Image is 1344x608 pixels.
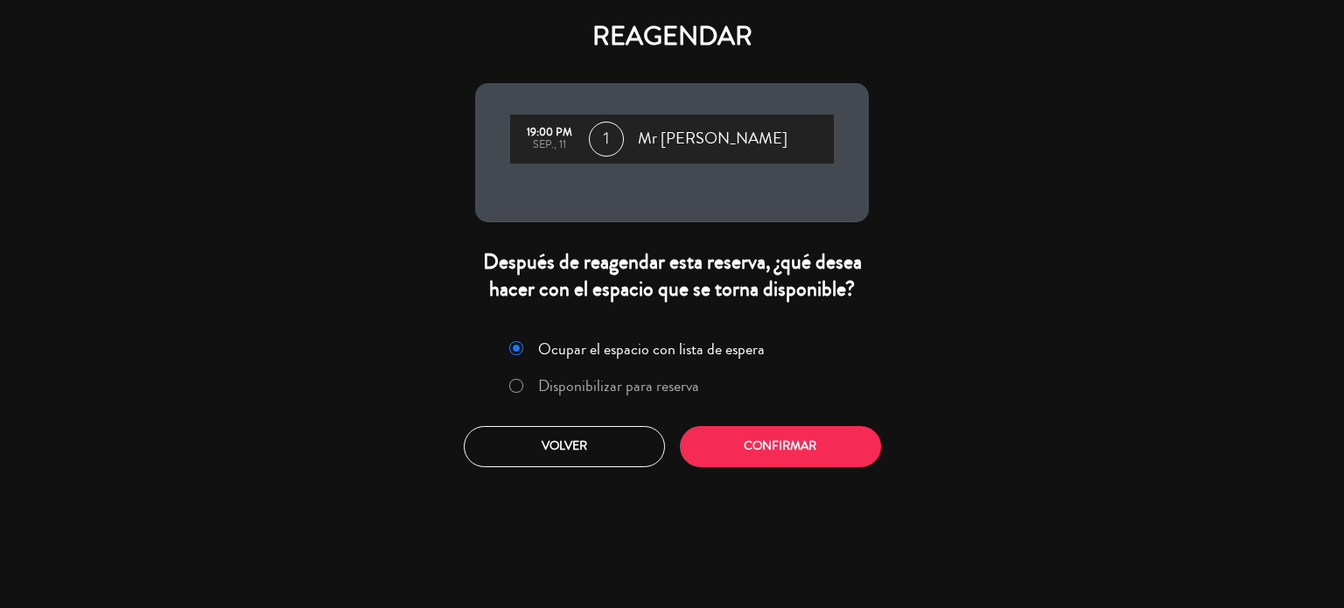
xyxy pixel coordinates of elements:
[464,426,665,467] button: Volver
[680,426,881,467] button: Confirmar
[475,248,869,303] div: Después de reagendar esta reserva, ¿qué desea hacer con el espacio que se torna disponible?
[638,126,787,152] span: Mr [PERSON_NAME]
[519,127,580,139] div: 19:00 PM
[519,139,580,151] div: sep., 11
[589,122,624,157] span: 1
[538,378,699,394] label: Disponibilizar para reserva
[475,21,869,52] h4: REAGENDAR
[538,341,765,357] label: Ocupar el espacio con lista de espera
